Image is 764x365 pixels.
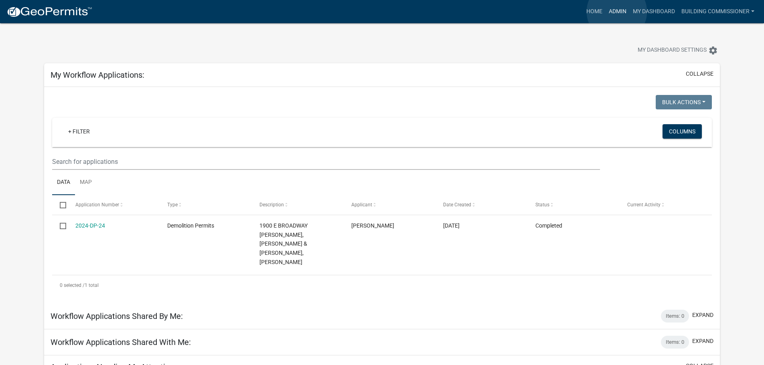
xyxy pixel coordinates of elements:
[52,195,67,214] datatable-header-cell: Select
[167,202,178,208] span: Type
[251,195,343,214] datatable-header-cell: Description
[606,4,630,19] a: Admin
[44,87,720,303] div: collapse
[528,195,620,214] datatable-header-cell: Status
[351,222,394,229] span: Rob Rennewanz
[52,153,600,170] input: Search for applications
[259,222,308,265] span: 1900 E BROADWAY Bautista, Jose M Ramirez & Cortes, Jose E Ramirez
[661,310,689,323] div: Items: 0
[436,195,527,214] datatable-header-cell: Date Created
[692,337,713,345] button: expand
[62,124,96,139] a: + Filter
[620,195,711,214] datatable-header-cell: Current Activity
[60,282,85,288] span: 0 selected /
[52,275,712,295] div: 1 total
[51,70,144,80] h5: My Workflow Applications:
[627,202,661,208] span: Current Activity
[51,337,191,347] h5: Workflow Applications Shared With Me:
[663,124,702,139] button: Columns
[535,222,562,229] span: Completed
[661,336,689,349] div: Items: 0
[638,46,707,55] span: My Dashboard Settings
[708,46,718,55] i: settings
[535,202,549,208] span: Status
[443,202,471,208] span: Date Created
[686,70,713,78] button: collapse
[75,202,119,208] span: Application Number
[630,4,678,19] a: My Dashboard
[68,195,160,214] datatable-header-cell: Application Number
[167,222,214,229] span: Demolition Permits
[692,311,713,319] button: expand
[583,4,606,19] a: Home
[51,311,183,321] h5: Workflow Applications Shared By Me:
[160,195,251,214] datatable-header-cell: Type
[259,202,284,208] span: Description
[351,202,372,208] span: Applicant
[443,222,460,229] span: 02/15/2024
[678,4,758,19] a: Building Commissioner
[75,170,97,196] a: Map
[344,195,436,214] datatable-header-cell: Applicant
[631,42,724,58] button: My Dashboard Settingssettings
[656,95,712,109] button: Bulk Actions
[75,222,105,229] a: 2024-DP-24
[52,170,75,196] a: Data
